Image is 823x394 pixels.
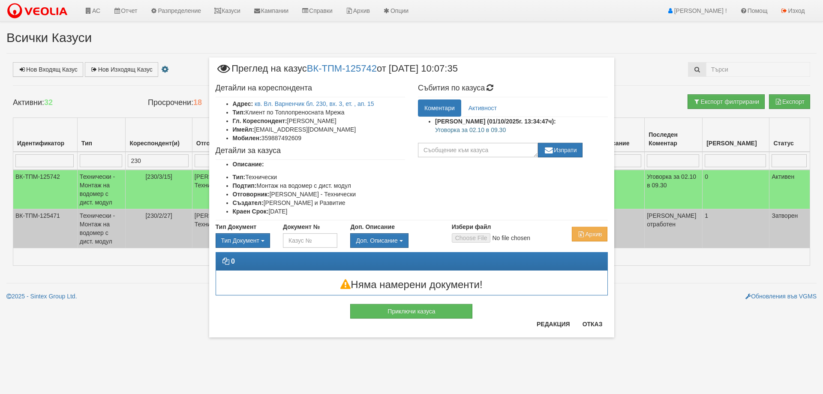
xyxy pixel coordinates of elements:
a: ВК-ТПМ-125742 [307,63,377,74]
a: Коментари [418,99,461,117]
b: Подтип: [233,182,257,189]
li: Монтаж на водомер с дист. модул [233,181,405,190]
span: Доп. Описание [356,237,397,244]
span: Преглед на казус от [DATE] 10:07:35 [216,64,458,80]
span: Тип Документ [221,237,259,244]
label: Доп. Описание [350,223,394,231]
li: [PERSON_NAME] и Развитие [233,199,405,207]
li: [EMAIL_ADDRESS][DOMAIN_NAME] [233,125,405,134]
b: Краен Срок: [233,208,269,215]
button: Приключи казуса [350,304,472,319]
b: Имейл: [233,126,254,133]
li: [PERSON_NAME] - Технически [233,190,405,199]
button: Архив [572,227,607,241]
div: Двоен клик, за изчистване на избраната стойност. [350,233,439,248]
p: Уговорка за 02.10 в 09.30 [435,126,608,134]
b: Тип: [233,109,246,116]
input: Казус № [283,233,337,248]
button: Отказ [577,317,608,331]
button: Тип Документ [216,233,270,248]
label: Избери файл [452,223,491,231]
li: Клиент по Топлопреносната Мрежа [233,108,405,117]
b: Описание: [233,161,264,168]
b: Мобилен: [233,135,261,141]
li: [DATE] [233,207,405,216]
h4: Събития по казуса [418,84,608,93]
label: Тип Документ [216,223,257,231]
h4: Детайли за казуса [216,147,405,155]
b: Адрес: [233,100,253,107]
label: Документ № [283,223,320,231]
b: Създател: [233,199,264,206]
strong: [PERSON_NAME] (01/10/2025г. 13:34:47ч): [435,118,556,125]
li: 359887492609 [233,134,405,142]
h4: Детайли на кореспондента [216,84,405,93]
button: Редакция [532,317,575,331]
h3: Няма намерени документи! [216,279,607,290]
a: кв. Вл. Варненчик бл. 230, вх. 3, ет. , ап. 15 [255,100,374,107]
div: Двоен клик, за изчистване на избраната стойност. [216,233,270,248]
b: Отговорник: [233,191,270,198]
button: Доп. Описание [350,233,408,248]
li: Технически [233,173,405,181]
b: Тип: [233,174,246,180]
strong: 0 [231,258,235,265]
a: Активност [462,99,503,117]
button: Изпрати [538,143,583,157]
b: Гл. Кореспондент: [233,117,287,124]
li: [PERSON_NAME] [233,117,405,125]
